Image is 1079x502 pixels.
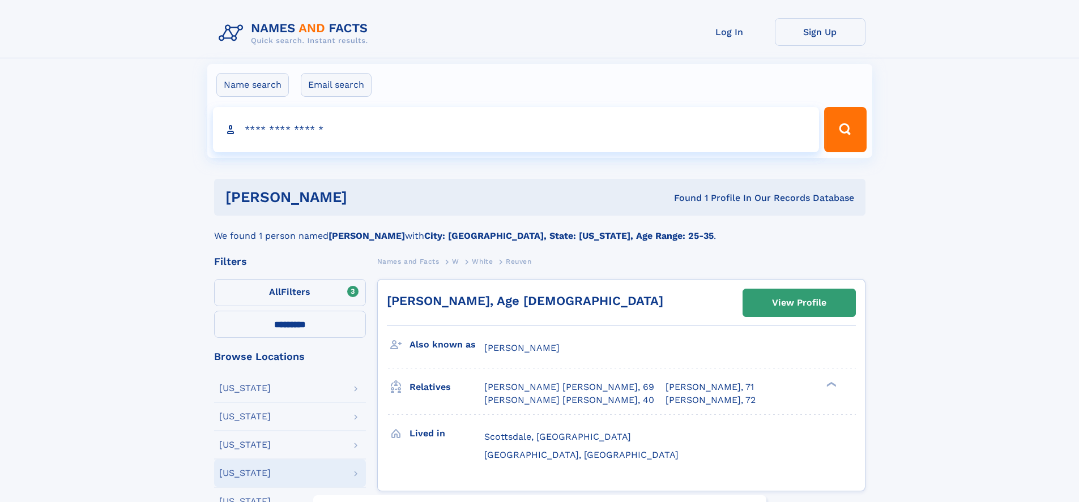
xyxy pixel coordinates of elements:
[824,381,837,388] div: ❯
[775,18,865,46] a: Sign Up
[452,254,459,268] a: W
[213,107,820,152] input: search input
[484,381,654,393] a: [PERSON_NAME] [PERSON_NAME], 69
[472,258,493,265] span: White
[510,192,854,204] div: Found 1 Profile In Our Records Database
[329,230,405,241] b: [PERSON_NAME]
[484,394,654,406] a: [PERSON_NAME] [PERSON_NAME], 40
[219,412,271,421] div: [US_STATE]
[410,377,484,397] h3: Relatives
[214,256,366,267] div: Filters
[666,394,756,406] a: [PERSON_NAME], 72
[484,431,631,442] span: Scottsdale, [GEOGRAPHIC_DATA]
[214,279,366,306] label: Filters
[424,230,714,241] b: City: [GEOGRAPHIC_DATA], State: [US_STATE], Age Range: 25-35
[219,469,271,478] div: [US_STATE]
[214,18,377,49] img: Logo Names and Facts
[772,290,826,316] div: View Profile
[506,258,532,265] span: Reuven
[216,73,289,97] label: Name search
[410,335,484,354] h3: Also known as
[225,190,511,204] h1: [PERSON_NAME]
[219,440,271,449] div: [US_STATE]
[666,381,754,393] a: [PERSON_NAME], 71
[301,73,372,97] label: Email search
[743,289,855,316] a: View Profile
[410,424,484,443] h3: Lived in
[484,342,560,353] span: [PERSON_NAME]
[214,216,865,243] div: We found 1 person named with .
[684,18,775,46] a: Log In
[387,294,663,308] a: [PERSON_NAME], Age [DEMOGRAPHIC_DATA]
[377,254,440,268] a: Names and Facts
[219,384,271,393] div: [US_STATE]
[269,286,281,297] span: All
[824,107,866,152] button: Search Button
[484,449,679,460] span: [GEOGRAPHIC_DATA], [GEOGRAPHIC_DATA]
[214,351,366,362] div: Browse Locations
[472,254,493,268] a: White
[452,258,459,265] span: W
